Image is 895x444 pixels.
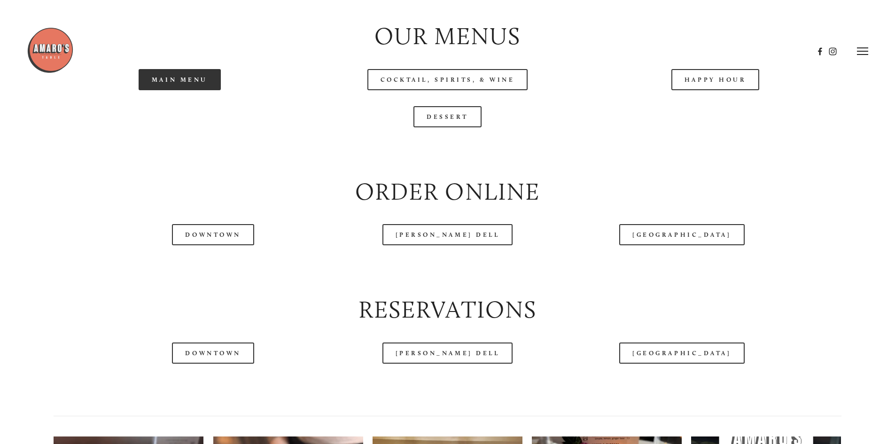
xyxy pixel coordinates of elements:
a: Downtown [172,343,254,364]
a: Downtown [172,224,254,245]
h2: Reservations [54,293,841,327]
a: [GEOGRAPHIC_DATA] [619,224,744,245]
a: [GEOGRAPHIC_DATA] [619,343,744,364]
h2: Order Online [54,175,841,209]
a: Dessert [413,106,482,127]
img: Amaro's Table [27,27,74,74]
a: [PERSON_NAME] Dell [382,224,513,245]
a: [PERSON_NAME] Dell [382,343,513,364]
